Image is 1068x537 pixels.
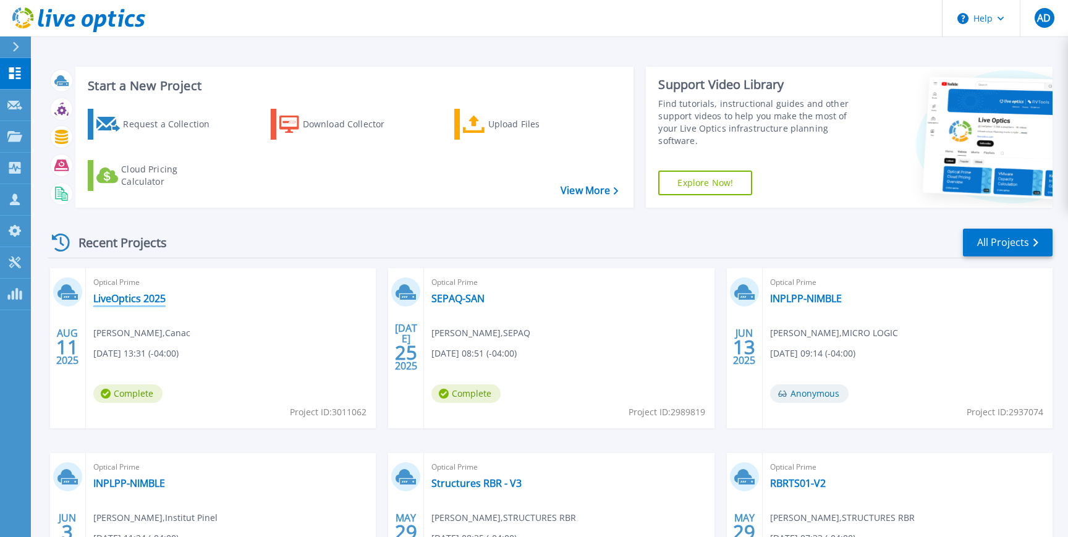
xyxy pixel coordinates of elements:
span: Project ID: 2989819 [629,405,705,419]
a: INPLPP-NIMBLE [93,477,165,489]
span: 13 [733,342,755,352]
span: [PERSON_NAME] , Canac [93,326,190,340]
a: INPLPP-NIMBLE [770,292,842,305]
span: 3 [62,526,73,537]
span: Optical Prime [431,276,706,289]
span: [PERSON_NAME] , Institut Pinel [93,511,218,525]
span: [PERSON_NAME] , STRUCTURES RBR [770,511,915,525]
a: RBRTS01-V2 [770,477,826,489]
div: Request a Collection [123,112,222,137]
span: Project ID: 3011062 [290,405,367,419]
div: Recent Projects [48,227,184,258]
span: [DATE] 09:14 (-04:00) [770,347,855,360]
a: SEPAQ-SAN [431,292,485,305]
span: [PERSON_NAME] , SEPAQ [431,326,530,340]
span: Optical Prime [93,460,368,474]
a: Request a Collection [88,109,226,140]
span: Optical Prime [770,276,1045,289]
span: [DATE] 08:51 (-04:00) [431,347,517,360]
div: [DATE] 2025 [394,324,418,370]
span: Complete [431,384,501,403]
a: Cloud Pricing Calculator [88,160,226,191]
span: [PERSON_NAME] , MICRO LOGIC [770,326,898,340]
a: Structures RBR - V3 [431,477,522,489]
a: Explore Now! [658,171,752,195]
a: Upload Files [454,109,592,140]
a: All Projects [963,229,1053,256]
a: LiveOptics 2025 [93,292,166,305]
span: Optical Prime [770,460,1045,474]
span: 29 [395,526,417,537]
span: Complete [93,384,163,403]
div: AUG 2025 [56,324,79,370]
div: Upload Files [488,112,587,137]
span: Optical Prime [431,460,706,474]
span: Project ID: 2937074 [967,405,1043,419]
div: Support Video Library [658,77,864,93]
span: 11 [56,342,78,352]
span: Anonymous [770,384,849,403]
div: JUN 2025 [732,324,756,370]
span: AD [1037,13,1051,23]
a: View More [561,185,618,197]
a: Download Collector [271,109,409,140]
h3: Start a New Project [88,79,618,93]
span: Optical Prime [93,276,368,289]
div: Find tutorials, instructional guides and other support videos to help you make the most of your L... [658,98,864,147]
div: Cloud Pricing Calculator [121,163,220,188]
div: Download Collector [303,112,402,137]
span: [PERSON_NAME] , STRUCTURES RBR [431,511,576,525]
span: 25 [395,347,417,358]
span: [DATE] 13:31 (-04:00) [93,347,179,360]
span: 29 [733,526,755,537]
